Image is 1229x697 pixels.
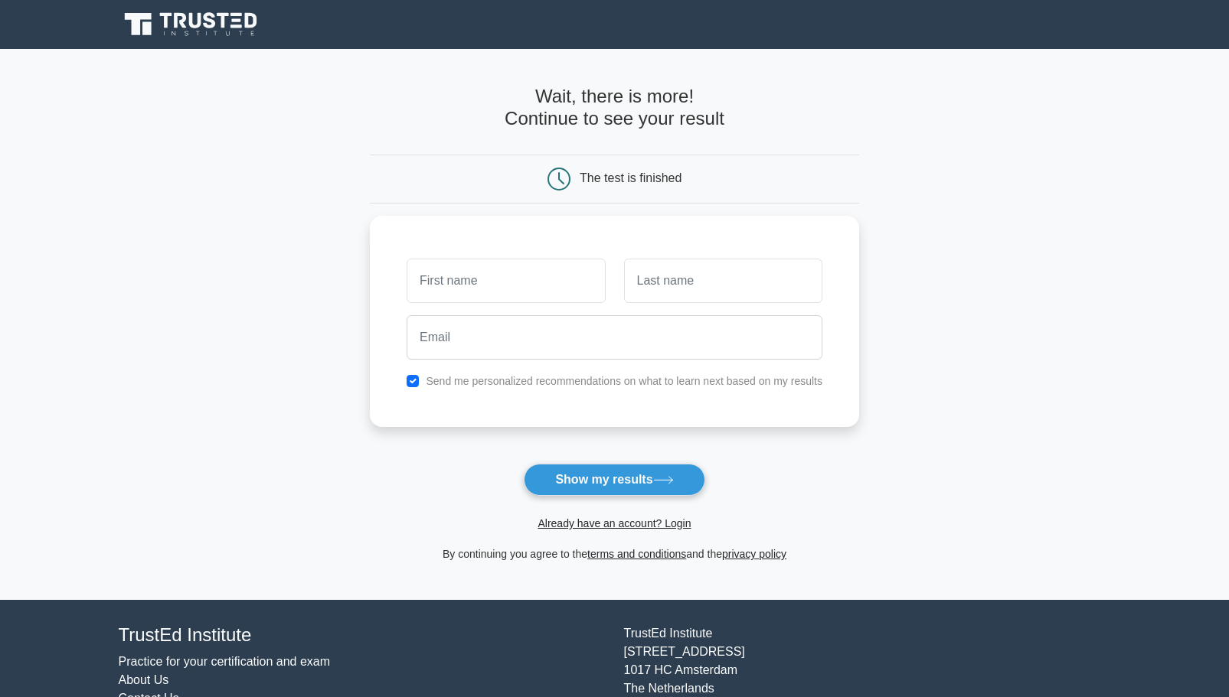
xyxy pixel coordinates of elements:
[119,673,169,686] a: About Us
[407,259,605,303] input: First name
[426,375,822,387] label: Send me personalized recommendations on what to learn next based on my results
[524,464,704,496] button: Show my results
[624,259,822,303] input: Last name
[119,624,606,647] h4: TrustEd Institute
[538,517,691,529] a: Already have an account? Login
[407,315,822,360] input: Email
[722,548,786,560] a: privacy policy
[119,655,331,668] a: Practice for your certification and exam
[580,171,682,184] div: The test is finished
[587,548,686,560] a: terms and conditions
[370,86,859,130] h4: Wait, there is more! Continue to see your result
[361,545,868,563] div: By continuing you agree to the and the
